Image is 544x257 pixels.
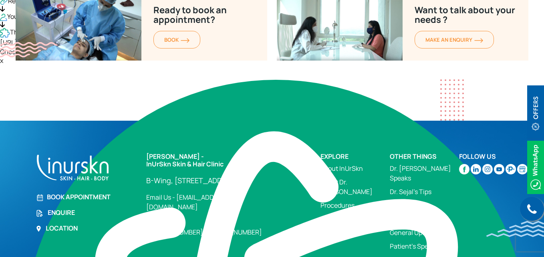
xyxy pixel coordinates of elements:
[527,141,544,194] img: Whatsappicon
[146,153,311,237] div: /
[146,218,203,237] a: Call Us - [PHONE_NUMBER]
[36,209,44,217] img: Enquire
[320,164,390,173] a: About InUrSkn
[36,223,137,233] a: Location
[153,5,255,24] p: Ready to book an appointment?
[390,200,459,210] a: Case Studies
[494,164,504,174] img: youtube
[425,36,483,43] span: MAKE AN enquiry
[153,31,200,49] a: BOOKorange-arrow
[440,79,464,121] img: dotes1
[36,153,110,182] img: inurskn-footer-logo
[390,214,459,224] a: In The Press
[390,241,459,251] a: Patient’s Speak
[320,177,390,196] a: About Dr. [PERSON_NAME]
[36,194,43,201] img: Book Appointment
[486,221,544,237] img: bluewave
[320,153,390,160] h2: Explore
[527,162,544,171] a: Whatsappicon
[205,228,262,237] a: [PHONE_NUMBER]
[390,187,459,196] a: Dr. Sejal's Tips
[164,36,189,43] span: BOOK
[528,243,534,249] img: up-blue-arrow.svg
[517,164,528,174] img: Skin-and-Hair-Clinic
[320,214,390,224] a: Concerns
[390,153,459,160] h2: Other Things
[181,38,189,43] img: orange-arrow
[471,164,481,174] img: linkedin
[459,153,528,160] h2: Follow Us
[36,192,137,202] a: Book Appointment
[36,208,137,217] a: Enquire
[390,164,459,183] a: Dr. [PERSON_NAME] Speaks
[474,38,483,43] img: orange-arrow
[146,153,279,168] h2: [PERSON_NAME] - InUrSkn Skin & Hair Clinic
[146,192,279,212] a: Email Us - [EMAIL_ADDRESS][DOMAIN_NAME]
[415,31,494,49] a: MAKE AN enquiryorange-arrow
[415,5,516,24] p: Want to talk about your needs ?
[482,164,493,174] img: instagram
[146,176,279,185] a: B-Wing, [STREET_ADDRESS]
[390,228,459,237] a: General Updates
[506,164,516,174] img: sejal-saheta-dermatologist
[36,226,42,232] img: Location
[459,164,469,174] img: facebook
[527,85,544,139] img: offerBt
[320,228,390,237] a: Offers
[320,200,390,210] a: Procedures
